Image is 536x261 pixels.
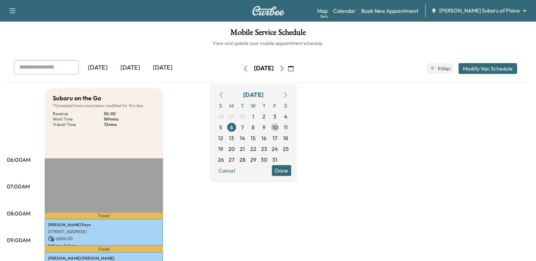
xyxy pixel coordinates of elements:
p: 09:00AM [7,236,30,244]
p: 8:13 am - 9:13 am [48,243,160,249]
a: Calendar [333,7,356,15]
span: 2 [262,112,265,121]
span: 15 [251,134,256,142]
span: 16 [261,134,266,142]
p: 08:00AM [7,209,30,217]
span: T [237,100,248,111]
span: 7 [241,123,244,131]
span: 4 [284,112,287,121]
p: [STREET_ADDRESS] [48,229,160,234]
div: [DATE] [243,90,263,100]
button: Modify Van Schedule [459,63,517,74]
span: Filter [438,64,450,73]
span: 13 [229,134,234,142]
span: 20 [228,145,235,153]
span: 29 [250,156,256,164]
span: S [280,100,291,111]
span: 12 [218,134,223,142]
span: 19 [218,145,223,153]
p: 72 mins [104,122,155,127]
span: 10 [272,123,278,131]
p: Travel [45,246,163,252]
p: Scheduled hours have been modified for this day [53,103,155,108]
h1: Mobile Service Schedule [7,28,529,40]
span: 1 [252,112,254,121]
span: 23 [261,145,267,153]
span: 28 [239,156,246,164]
p: Work Time [53,116,104,122]
a: Book New Appointment [361,7,418,15]
span: 9 [262,123,265,131]
p: 189 mins [104,116,155,122]
div: [DATE] [254,64,274,73]
span: [PERSON_NAME] Subaru of Plano [439,7,520,15]
span: 29 [229,112,235,121]
span: T [259,100,270,111]
p: $ 0.00 [104,111,155,116]
span: 27 [229,156,234,164]
span: 5 [219,123,222,131]
span: 26 [218,156,224,164]
span: S [215,100,226,111]
div: [DATE] [114,60,146,76]
h5: Subaru on the Go [53,94,101,103]
img: Curbee Logo [252,6,284,16]
span: 31 [272,156,277,164]
p: [PERSON_NAME] Poon [48,222,160,228]
span: 25 [283,145,289,153]
span: 30 [239,112,246,121]
span: 18 [283,134,288,142]
span: 30 [261,156,267,164]
span: 17 [273,134,277,142]
a: MapBeta [317,7,328,15]
span: 28 [218,112,224,121]
p: USD 0.00 [48,236,160,242]
span: F [270,100,280,111]
span: 6 [230,123,233,131]
span: 14 [240,134,245,142]
button: Done [272,165,291,176]
span: 11 [284,123,288,131]
p: 07:00AM [7,182,30,190]
div: Beta [321,14,328,19]
span: 22 [250,145,256,153]
span: 3 [273,112,276,121]
p: [PERSON_NAME] [PERSON_NAME] [48,256,160,261]
p: Revenue [53,111,104,116]
span: 24 [272,145,278,153]
p: 06:00AM [7,156,30,164]
p: Transit Time [53,122,104,127]
div: [DATE] [146,60,179,76]
h6: View and update your mobile appointment schedule. [7,40,529,47]
button: Cancel [215,165,238,176]
span: M [226,100,237,111]
span: 21 [240,145,245,153]
button: Filter [427,63,453,74]
span: W [248,100,259,111]
div: [DATE] [81,60,114,76]
p: Travel [45,213,163,218]
span: 8 [252,123,255,131]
